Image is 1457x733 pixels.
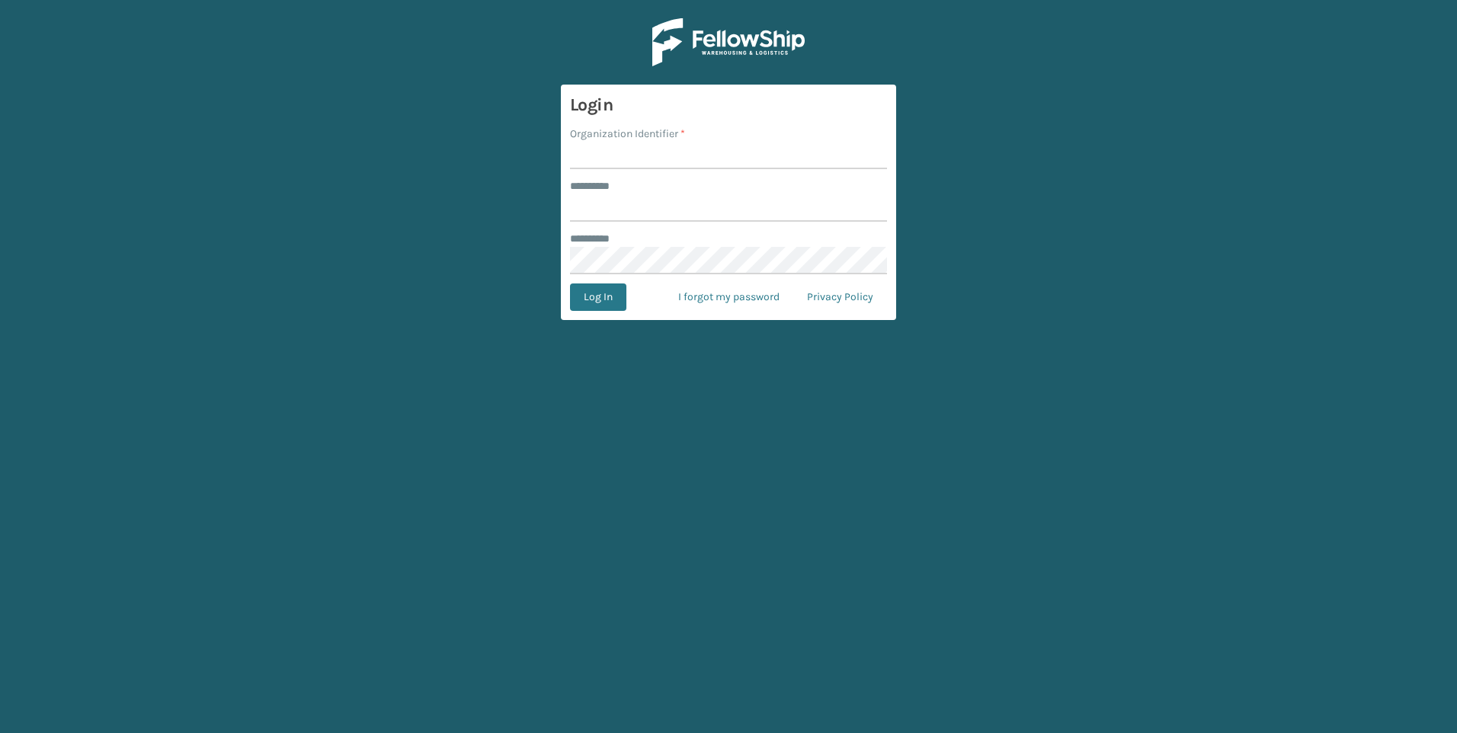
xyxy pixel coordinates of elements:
[664,283,793,311] a: I forgot my password
[652,18,805,66] img: Logo
[570,126,685,142] label: Organization Identifier
[570,94,887,117] h3: Login
[793,283,887,311] a: Privacy Policy
[570,283,626,311] button: Log In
